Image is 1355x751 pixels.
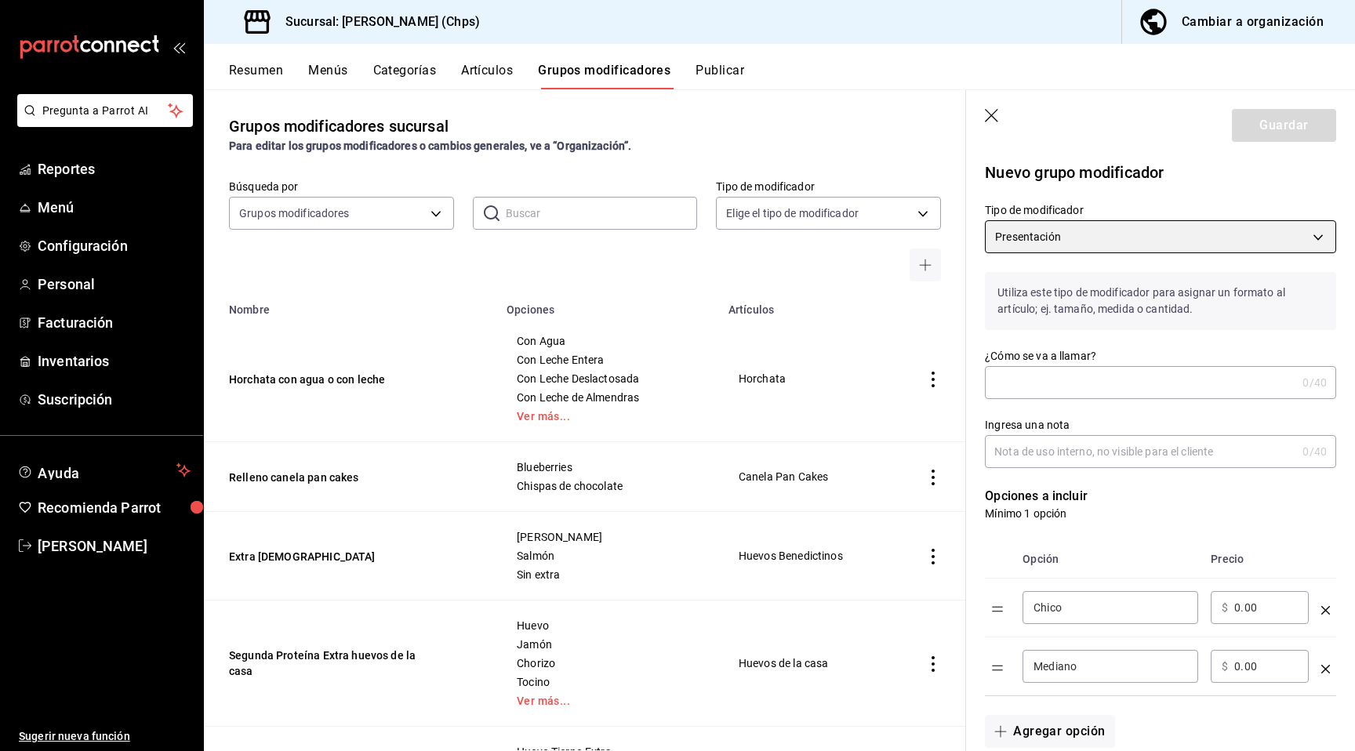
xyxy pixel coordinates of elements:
span: Menú [38,197,191,218]
a: Ver más... [517,411,699,422]
button: Categorías [373,63,437,89]
p: Utiliza este tipo de modificador para asignar un formato al artículo; ej. tamaño, medida o cantidad. [985,272,1336,330]
span: Reportes [38,158,191,180]
input: Nota de uso interno, no visible para el cliente [985,436,1296,467]
button: Horchata con agua o con leche [229,372,417,387]
span: Grupos modificadores [239,205,350,221]
button: Grupos modificadores [538,63,670,89]
span: Con Leche Deslactosada [517,373,699,384]
span: Huevos Benedictinos [739,550,881,561]
button: open_drawer_menu [173,41,185,53]
button: actions [925,372,941,387]
button: Relleno canela pan cakes [229,470,417,485]
span: [PERSON_NAME] [38,535,191,557]
span: Chorizo [517,658,699,669]
span: Huevo [517,620,699,631]
span: [PERSON_NAME] [517,532,699,542]
button: Segunda Proteína Extra huevos de la casa [229,648,417,679]
table: optionsTable [985,540,1336,695]
label: Búsqueda por [229,181,454,192]
a: Ver más... [517,695,699,706]
h3: Sucursal: [PERSON_NAME] (Chps) [273,13,480,31]
button: actions [925,549,941,564]
button: Pregunta a Parrot AI [17,94,193,127]
span: Huevos de la casa [739,658,881,669]
a: Pregunta a Parrot AI [11,114,193,130]
span: Personal [38,274,191,295]
span: Suscripción [38,389,191,410]
span: Presentación [995,229,1061,245]
strong: Para editar los grupos modificadores o cambios generales, ve a “Organización”. [229,140,631,152]
button: Menús [308,63,347,89]
button: Artículos [461,63,513,89]
span: Con Agua [517,336,699,346]
div: 0 /40 [1302,444,1327,459]
span: Pregunta a Parrot AI [42,103,169,119]
span: Canela Pan Cakes [739,471,881,482]
label: ¿Cómo se va a llamar? [985,350,1336,361]
div: Grupos modificadores sucursal [229,114,449,138]
input: Buscar [506,198,698,229]
p: Mínimo 1 opción [985,506,1336,521]
button: Extra [DEMOGRAPHIC_DATA] [229,549,417,564]
button: Agregar opción [985,715,1114,748]
span: Con Leche de Almendras [517,392,699,403]
span: Jamón [517,639,699,650]
span: Salmón [517,550,699,561]
span: Ayuda [38,461,170,480]
button: actions [925,656,941,672]
span: Facturación [38,312,191,333]
th: Opciones [497,294,719,316]
span: Con Leche Entera [517,354,699,365]
label: Ingresa una nota [985,419,1336,430]
span: Tocino [517,677,699,688]
span: Horchata [739,373,881,384]
span: $ [1222,602,1228,613]
p: Nuevo grupo modificador [985,161,1336,184]
span: Inventarios [38,350,191,372]
span: Sin extra [517,569,699,580]
label: Tipo de modificador [716,181,941,192]
div: navigation tabs [229,63,1355,89]
th: Nombre [204,294,497,316]
label: Tipo de modificador [985,205,1336,216]
span: $ [1222,661,1228,672]
th: Artículos [719,294,900,316]
span: Chispas de chocolate [517,481,699,492]
span: Configuración [38,235,191,256]
button: Resumen [229,63,283,89]
div: 0 /40 [1302,375,1327,390]
span: Blueberries [517,462,699,473]
div: Cambiar a organización [1182,11,1324,33]
button: actions [925,470,941,485]
button: Publicar [696,63,744,89]
p: Opciones a incluir [985,487,1336,506]
th: Opción [1016,540,1204,579]
span: Sugerir nueva función [19,728,191,745]
th: Precio [1204,540,1315,579]
span: Recomienda Parrot [38,497,191,518]
span: Elige el tipo de modificador [726,205,859,221]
